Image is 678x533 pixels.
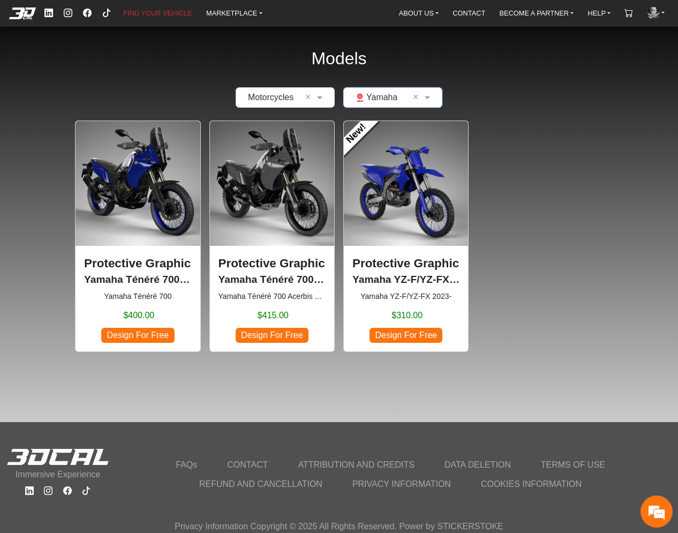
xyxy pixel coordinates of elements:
[311,34,366,83] h2: Models
[391,309,423,322] span: $310.00
[72,317,138,350] div: FAQs
[84,291,191,302] small: Yamaha Ténéré 700
[305,91,314,104] span: Clean Field
[236,328,308,342] span: Design For Free
[221,455,274,475] a: CONTACT
[6,468,109,481] p: Immersive Experience
[101,328,174,342] span: Design For Free
[175,520,503,533] p: Privacy Information Copyright © 2025 All Rights Reserved. Power by STICKERSTOKE
[343,121,469,351] div: Yamaha YZ-F/YZ-FX 2023-
[210,121,334,245] img: Ténéré 700 Acerbis Tank 6.1 Gl2019-2024
[5,279,204,317] textarea: Type your message and hit 'Enter'
[495,5,578,21] a: BECOME A PARTNER
[352,254,459,273] p: Protective Graphic Kit
[119,5,196,21] a: FIND YOUR VEHICLE
[335,112,379,155] a: New!
[584,5,615,21] a: HELP
[219,291,326,302] small: Yamaha Ténéré 700 Acerbis Tank 6.1 Gl
[219,272,326,288] p: Yamaha Ténéré 700 Acerbis Tank 6.1 Gl (2019-2024)
[352,272,459,288] p: Yamaha YZ-F/YZ-FX (2023-)
[75,121,200,351] div: Yamaha Ténéré 700
[76,121,200,245] img: Ténéré 700null2019-2024
[395,5,443,21] a: ABOUT US
[438,455,517,475] a: DATA DELETION
[346,475,457,494] a: PRIVACY INFORMATION
[370,328,442,342] span: Design For Free
[258,309,289,322] span: $415.00
[534,455,612,475] a: TERMS OF USE
[193,475,329,494] a: REFUND AND CANCELLATION
[176,5,201,31] div: Minimize live chat window
[219,254,326,273] p: Protective Graphic Kit
[169,455,204,475] a: FAQs
[413,91,422,104] span: Clean Field
[84,272,191,288] p: Yamaha Ténéré 700 (2019-2024)
[352,291,459,302] small: Yamaha YZ-F/YZ-FX 2023-
[123,309,154,322] span: $400.00
[448,5,489,21] a: CONTACT
[209,121,335,351] div: Yamaha Ténéré 700 Acerbis Tank 6.1 Gl
[62,126,148,228] span: We're online!
[5,335,72,343] span: Conversation
[344,121,468,245] img: YZ-F/YZ-FXnull2023-
[12,55,28,71] div: Navigation go back
[474,475,588,494] a: COOKIES INFORMATION
[202,5,267,21] a: MARKETPLACE
[72,56,196,70] div: Chat with us now
[84,254,191,273] p: Protective Graphic Kit
[138,317,204,350] div: Articles
[291,455,421,475] a: ATTRIBUTION AND CREDITS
